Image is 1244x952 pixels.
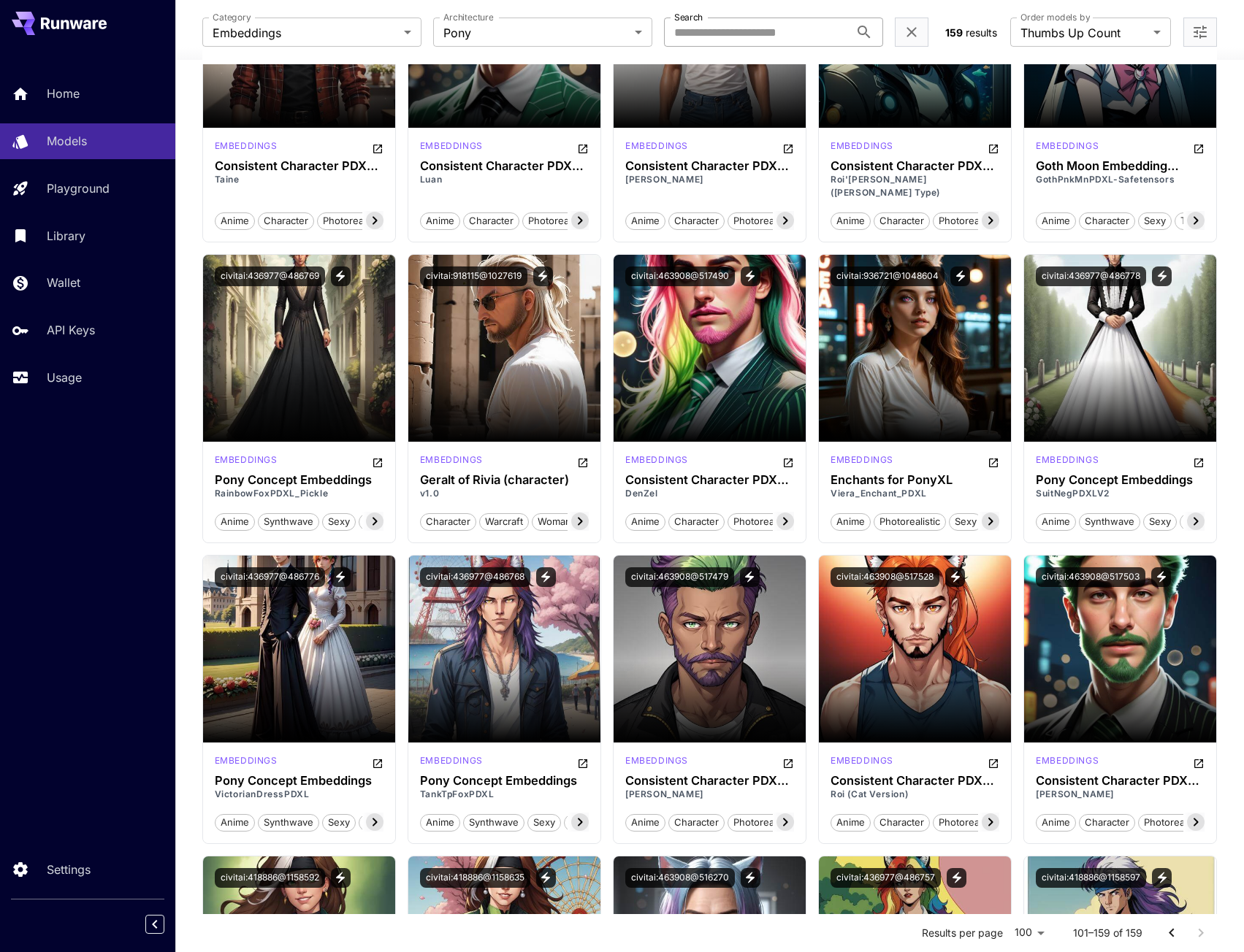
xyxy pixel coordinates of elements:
[728,813,800,832] button: photorealistic
[1080,214,1134,229] span: character
[1036,754,1099,772] div: Pony
[741,266,760,286] button: View trigger words
[988,453,999,471] button: Open in CivitAI
[831,211,871,230] button: anime
[1180,512,1230,531] button: concept
[372,453,383,471] button: Open in CivitAI
[213,24,398,42] span: Embeddings
[831,754,893,772] div: Pony
[1138,813,1210,832] button: photorealistic
[874,815,929,830] span: character
[420,813,460,832] button: anime
[372,754,383,772] button: Open in CivitAI
[831,173,999,199] p: Roi'[PERSON_NAME] ([PERSON_NAME] Type)
[740,567,760,587] button: View trigger words
[831,473,999,487] h3: Enchants for PonyXL
[625,567,734,587] button: civitai:463908@517479
[1144,515,1176,529] span: sexy
[782,754,794,772] button: Open in CivitAI
[527,813,561,832] button: sexy
[213,11,251,23] label: Category
[215,453,278,467] p: embeddings
[577,453,589,471] button: Open in CivitAI
[728,214,799,229] span: photorealistic
[674,11,703,23] label: Search
[831,774,999,788] div: Consistent Character PDXL Embedding Set
[669,214,724,229] span: character
[215,813,255,832] button: anime
[323,515,355,529] span: sexy
[215,487,383,500] p: RainbowFoxPDXL_Pickle
[420,211,460,230] button: anime
[874,512,946,531] button: photorealistic
[1037,515,1075,529] span: anime
[564,813,614,832] button: concept
[323,815,355,830] span: sexy
[831,159,999,173] div: Consistent Character PDXL Embedding Set
[626,515,665,529] span: anime
[949,512,982,531] button: sexy
[1036,139,1099,157] div: Pony
[359,515,408,529] span: concept
[523,214,594,229] span: photorealistic
[318,214,389,229] span: photorealistic
[1036,487,1205,500] p: SuitNegPDXLV2
[215,868,325,888] button: civitai:418886@1158592
[258,512,319,531] button: synthwave
[1079,512,1140,531] button: synthwave
[625,473,794,487] h3: Consistent Character PDXL Embedding Set
[1036,453,1099,467] p: embeddings
[1036,813,1076,832] button: anime
[782,453,794,471] button: Open in CivitAI
[420,139,483,153] p: embeddings
[420,159,589,173] h3: Consistent Character PDXL Embedding Set
[1079,813,1135,832] button: character
[420,173,589,186] p: Luan
[625,159,794,173] h3: Consistent Character PDXL Embedding Set
[463,211,519,230] button: character
[259,815,318,830] span: synthwave
[372,139,383,157] button: Open in CivitAI
[903,23,920,42] button: Clear filters (2)
[728,815,799,830] span: photorealistic
[1036,774,1205,788] h3: Consistent Character PDXL Embedding Set
[1036,159,1205,173] div: Goth Moon Embedding (PDXL)
[463,813,524,832] button: synthwave
[420,453,483,467] p: embeddings
[1036,567,1145,587] button: civitai:463908@517503
[47,861,91,878] p: Settings
[464,815,524,830] span: synthwave
[215,159,383,173] h3: Consistent Character PDXL Embedding Set
[215,173,383,186] p: Taine
[47,321,95,339] p: API Keys
[831,567,939,587] button: civitai:463908@517528
[950,266,970,286] button: View trigger words
[1080,815,1134,830] span: character
[728,515,799,529] span: photorealistic
[782,139,794,157] button: Open in CivitAI
[625,487,794,500] p: DenZel
[215,266,325,286] button: civitai:436977@486769
[1020,11,1090,23] label: Order models by
[215,453,278,471] div: Pony
[625,788,794,801] p: [PERSON_NAME]
[215,214,254,229] span: anime
[215,788,383,801] p: VictorianDressPDXL
[1193,754,1205,772] button: Open in CivitAI
[47,274,80,291] p: Wallet
[215,473,383,487] h3: Pony Concept Embeddings
[533,266,553,286] button: View trigger words
[1036,788,1205,801] p: [PERSON_NAME]
[933,813,1005,832] button: photorealistic
[728,512,800,531] button: photorealistic
[331,266,351,286] button: View trigger words
[874,211,930,230] button: character
[215,774,383,788] div: Pony Concept Embeddings
[1036,453,1099,471] div: Pony
[625,266,735,286] button: civitai:463908@517490
[625,453,688,467] p: embeddings
[1138,211,1172,230] button: sexy
[47,369,82,386] p: Usage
